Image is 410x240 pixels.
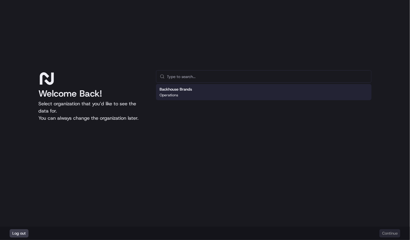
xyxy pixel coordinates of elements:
[38,88,146,99] h1: Welcome Back!
[160,93,178,97] p: Operations
[160,87,192,92] h2: Backhouse Brands
[167,70,368,82] input: Type to search...
[38,100,146,122] p: Select organization that you’d like to see the data for. You can always change the organization l...
[156,83,372,101] div: Suggestions
[10,229,28,238] button: Log out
